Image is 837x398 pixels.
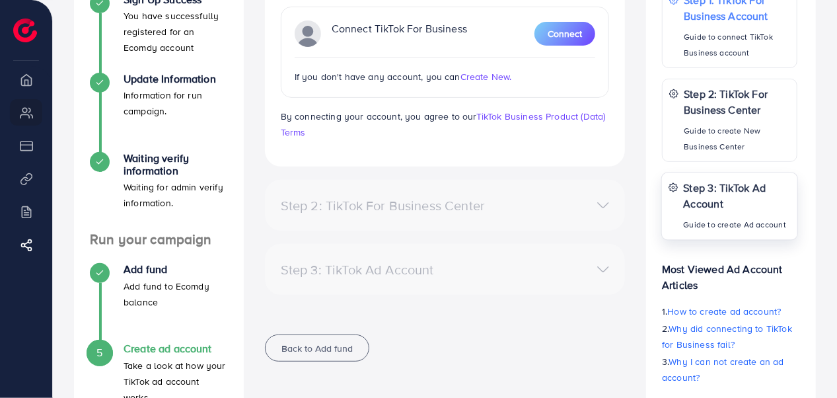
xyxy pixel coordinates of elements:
p: 3. [662,354,797,385]
p: Guide to connect TikTok Business account [684,29,790,61]
img: TikTok partner [295,20,321,47]
li: Add fund [74,263,244,342]
span: Why did connecting to TikTok for Business fail? [662,322,792,351]
span: Why I can not create an ad account? [662,355,784,384]
span: If you don't have any account, you can [295,70,460,83]
p: Information for run campaign. [124,87,228,119]
iframe: Chat [781,338,827,388]
h4: Create ad account [124,342,228,355]
p: 2. [662,321,797,352]
p: 1. [662,303,797,319]
button: Back to Add fund [265,335,369,362]
p: Most Viewed Ad Account Articles [662,251,797,293]
span: Create New. [460,70,512,83]
button: Connect [534,22,595,46]
span: Back to Add fund [281,342,353,355]
h4: Run your campaign [74,231,244,248]
p: Step 3: TikTok Ad Account [684,180,791,212]
p: Guide to create New Business Center [684,123,790,155]
p: Connect TikTok For Business [332,20,467,47]
p: Waiting for admin verify information. [124,179,228,211]
h4: Add fund [124,263,228,276]
p: Step 2: TikTok For Business Center [684,86,790,118]
img: logo [13,19,37,42]
li: Update Information [74,73,244,152]
li: Waiting verify information [74,152,244,231]
h4: Update Information [124,73,228,85]
span: Connect [548,27,582,40]
p: Guide to create Ad account [684,217,791,233]
p: By connecting your account, you agree to our [281,108,610,140]
h4: Waiting verify information [124,152,228,177]
span: 5 [96,345,102,360]
p: You have successfully registered for an Ecomdy account [124,8,228,56]
p: Add fund to Ecomdy balance [124,278,228,310]
span: How to create ad account? [668,305,782,318]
